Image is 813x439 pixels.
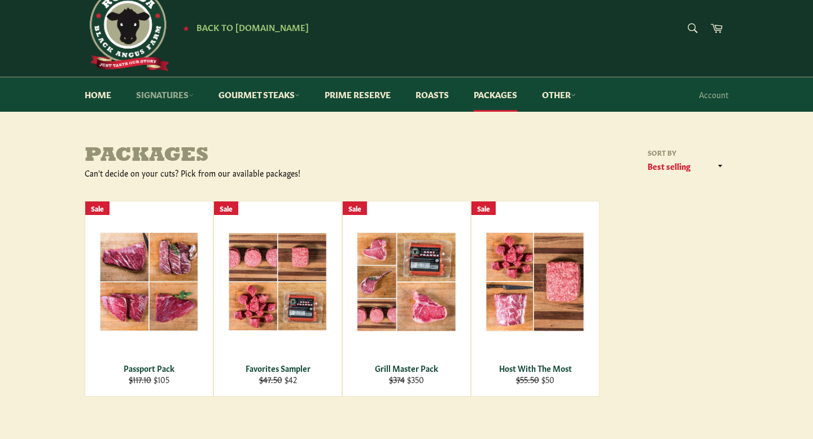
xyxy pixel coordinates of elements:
[486,232,585,332] img: Host With The Most
[479,363,592,374] div: Host With The Most
[125,77,205,112] a: Signatures
[221,374,335,385] div: $42
[85,201,213,397] a: Passport Pack Passport Pack $117.10 $105
[196,21,309,33] span: Back to [DOMAIN_NAME]
[93,363,206,374] div: Passport Pack
[99,232,199,331] img: Passport Pack
[221,363,335,374] div: Favorites Sampler
[177,23,309,32] a: ★ Back to [DOMAIN_NAME]
[129,374,151,385] s: $117.10
[644,148,728,157] label: Sort by
[93,374,206,385] div: $105
[228,232,327,331] img: Favorites Sampler
[259,374,282,385] s: $47.50
[207,77,311,112] a: Gourmet Steaks
[73,77,123,112] a: Home
[85,168,406,178] div: Can't decide on your cuts? Pick from our available packages!
[350,363,464,374] div: Grill Master Pack
[479,374,592,385] div: $50
[85,145,406,168] h1: Packages
[213,201,342,397] a: Favorites Sampler Favorites Sampler $47.50 $42
[404,77,460,112] a: Roasts
[313,77,402,112] a: Prime Reserve
[342,201,471,397] a: Grill Master Pack Grill Master Pack $374 $350
[343,201,367,216] div: Sale
[516,374,539,385] s: $55.50
[462,77,528,112] a: Packages
[693,78,734,111] a: Account
[350,374,464,385] div: $350
[85,201,110,216] div: Sale
[357,232,456,332] img: Grill Master Pack
[214,201,238,216] div: Sale
[471,201,600,397] a: Host With The Most Host With The Most $55.50 $50
[471,201,496,216] div: Sale
[389,374,405,385] s: $374
[531,77,587,112] a: Other
[183,23,189,32] span: ★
